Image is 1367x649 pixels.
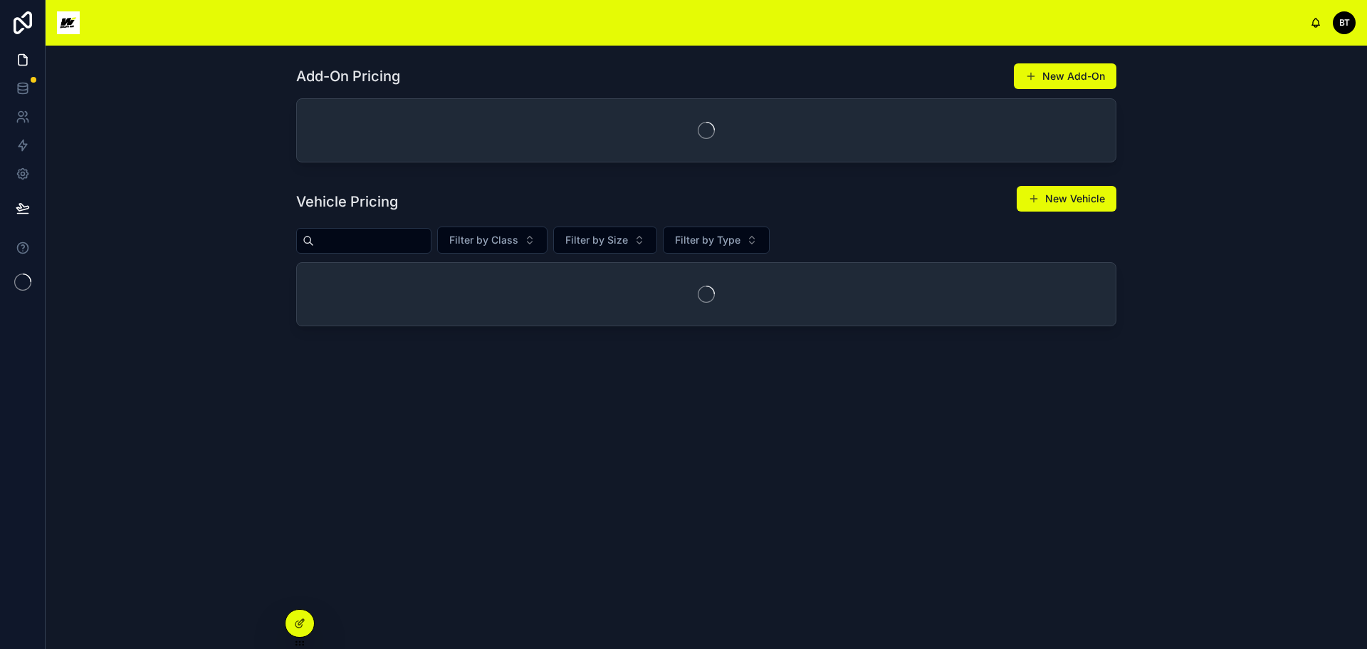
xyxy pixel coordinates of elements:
button: Select Button [553,227,657,254]
div: scrollable content [91,7,1310,13]
span: Filter by Type [675,233,740,247]
button: Select Button [663,227,770,254]
span: Filter by Class [449,233,518,247]
button: Select Button [437,227,548,254]
button: New Add-On [1014,63,1116,89]
img: App logo [57,11,80,34]
h1: Vehicle Pricing [296,192,398,212]
button: New Vehicle [1017,186,1116,212]
span: Filter by Size [565,233,628,247]
span: BT [1339,17,1350,28]
h1: Add-On Pricing [296,66,400,86]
